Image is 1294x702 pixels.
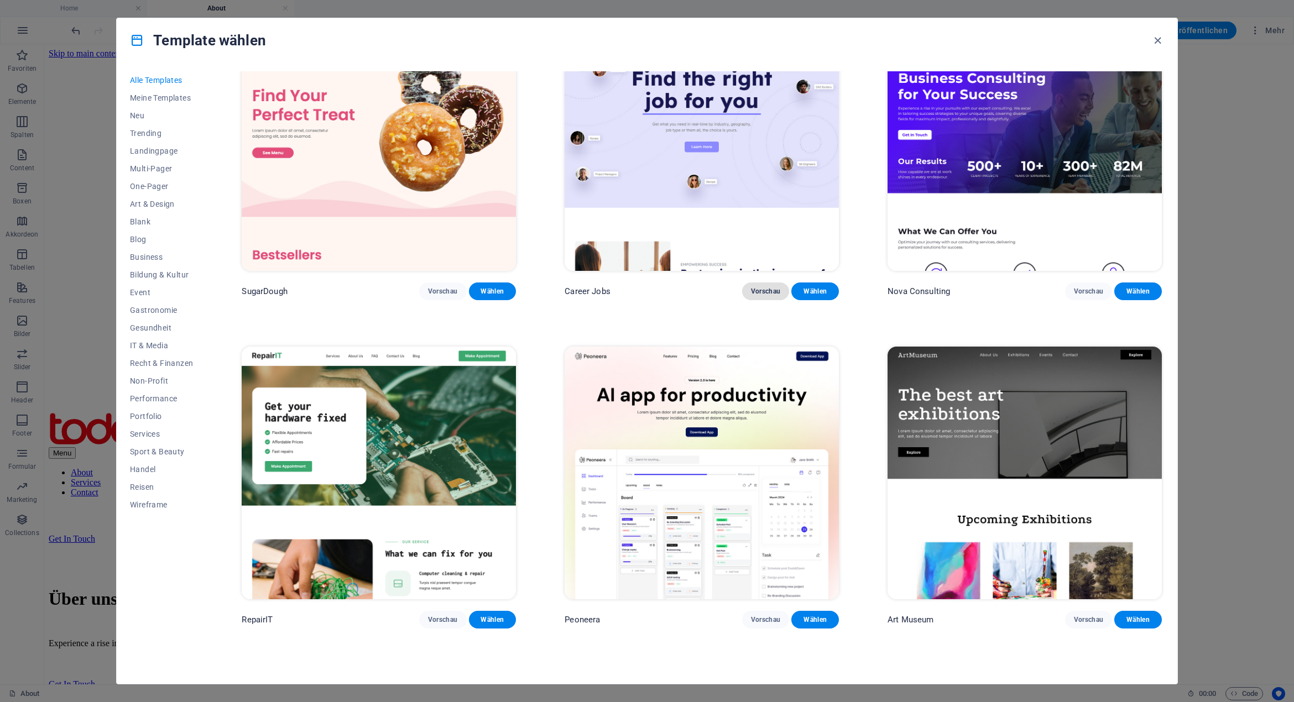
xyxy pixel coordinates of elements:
span: Vorschau [1074,615,1104,624]
span: Event [130,288,193,297]
span: Vorschau [428,615,458,624]
button: Handel [130,460,193,478]
button: One-Pager [130,177,193,195]
span: Sport & Beauty [130,447,193,456]
button: Bildung & Kultur [130,266,193,284]
button: Neu [130,107,193,124]
button: Performance [130,390,193,407]
span: Wählen [1123,287,1153,296]
span: Blog [130,235,193,244]
button: Vorschau [1065,611,1113,628]
span: Non-Profit [130,376,193,385]
button: Art & Design [130,195,193,213]
button: Vorschau [419,611,467,628]
button: Vorschau [742,611,790,628]
button: Vorschau [1065,282,1113,300]
img: RepairIT [242,347,516,599]
button: Vorschau [419,282,467,300]
img: Career Jobs [565,18,839,271]
button: Wählen [469,282,516,300]
button: Vorschau [742,282,790,300]
span: Wählen [800,615,830,624]
button: Alle Templates [130,71,193,89]
button: IT & Media [130,337,193,354]
button: Gastronomie [130,301,193,319]
p: Career Jobs [565,286,611,297]
button: Services [130,425,193,443]
button: Landingpage [130,142,193,160]
span: Art & Design [130,200,193,208]
span: Alle Templates [130,76,193,85]
a: Skip to main content [4,4,78,14]
button: Reisen [130,478,193,496]
span: Vorschau [428,287,458,296]
span: Gesundheit [130,323,193,332]
span: Meine Templates [130,93,193,102]
button: Sport & Beauty [130,443,193,460]
button: Meine Templates [130,89,193,107]
button: Recht & Finanzen [130,354,193,372]
h4: Template wählen [130,32,266,49]
span: Trending [130,129,193,138]
button: Wählen [791,282,839,300]
span: Reisen [130,483,193,491]
button: Gesundheit [130,319,193,337]
img: Nova Consulting [888,18,1162,271]
span: Multi-Pager [130,164,193,173]
span: IT & Media [130,341,193,350]
span: Recht & Finanzen [130,359,193,368]
span: Vorschau [751,615,781,624]
button: Non-Profit [130,372,193,390]
button: Portfolio [130,407,193,425]
span: Wählen [1123,615,1153,624]
span: Wählen [478,615,508,624]
span: Portfolio [130,412,193,421]
span: Handel [130,465,193,474]
button: Wählen [1114,611,1162,628]
span: Landingpage [130,146,193,155]
button: Wählen [791,611,839,628]
button: Blog [130,230,193,248]
img: Peoneera [565,347,839,599]
button: Wählen [1114,282,1162,300]
button: Event [130,284,193,301]
button: Blank [130,213,193,230]
img: Art Museum [888,347,1162,599]
p: Peoneera [565,614,600,625]
p: Art Museum [888,614,933,625]
span: Vorschau [1074,287,1104,296]
p: Nova Consulting [888,286,950,297]
span: Vorschau [751,287,781,296]
button: Business [130,248,193,266]
span: Services [130,429,193,438]
span: Wireframe [130,500,193,509]
span: Wählen [800,287,830,296]
img: SugarDough [242,18,516,271]
p: RepairIT [242,614,273,625]
button: Trending [130,124,193,142]
p: SugarDough [242,286,287,297]
span: Wählen [478,287,508,296]
span: Blank [130,217,193,226]
span: One-Pager [130,182,193,191]
span: Business [130,253,193,261]
span: Performance [130,394,193,403]
span: Bildung & Kultur [130,270,193,279]
button: Wählen [469,611,516,628]
span: Gastronomie [130,306,193,315]
button: Multi-Pager [130,160,193,177]
span: Neu [130,111,193,120]
button: Wireframe [130,496,193,514]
